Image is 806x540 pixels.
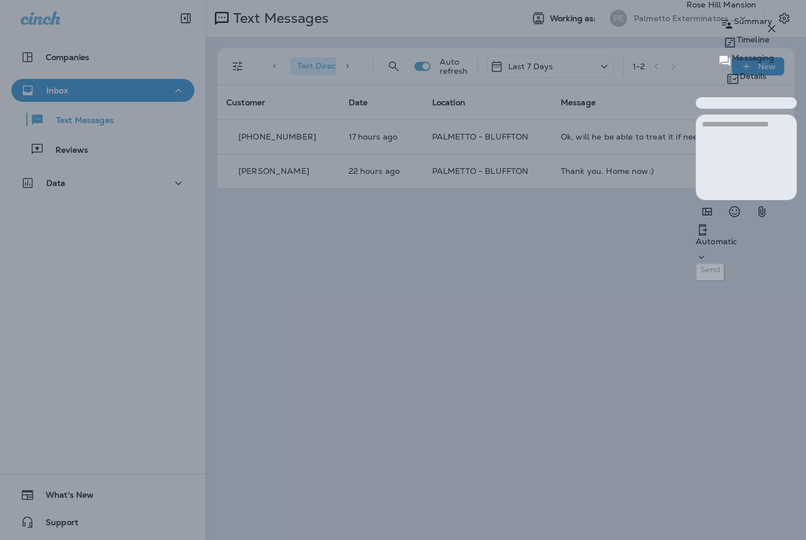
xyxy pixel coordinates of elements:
[723,200,746,223] button: Select an emoji
[740,72,767,81] p: Details
[696,263,725,281] button: Send
[737,35,769,44] p: Timeline
[696,237,797,246] p: Automatic
[734,17,772,26] p: Summary
[732,53,774,62] p: Messaging
[700,265,720,274] p: Send
[696,200,719,223] button: Add in a premade template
